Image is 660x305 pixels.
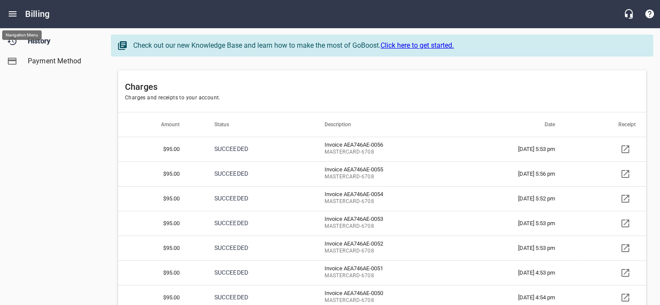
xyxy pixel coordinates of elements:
th: $95.00 [118,236,204,260]
td: Invoice AEA746AE-0053 [314,211,464,236]
td: [DATE] 5:56 pm [464,161,579,186]
a: Click here to get started. [381,41,454,49]
th: $95.00 [118,137,204,161]
p: SUCCEEDED [214,243,290,253]
td: [DATE] 5:53 pm [464,236,579,260]
th: $95.00 [118,186,204,211]
th: $95.00 [118,161,204,186]
span: MASTERCARD - 6708 [325,296,440,305]
button: Support Portal [639,3,660,24]
th: Date [464,112,579,137]
td: Invoice AEA746AE-0052 [314,236,464,260]
th: Status [204,112,314,137]
button: Live Chat [618,3,639,24]
p: SUCCEEDED [214,268,290,277]
span: MASTERCARD - 6708 [325,148,440,157]
td: Invoice AEA746AE-0051 [314,260,464,285]
th: Receipt [579,112,646,137]
button: Open drawer [2,3,23,24]
td: [DATE] 5:53 pm [464,211,579,236]
p: SUCCEEDED [214,219,290,228]
th: Amount [118,112,204,137]
th: Description [314,112,464,137]
th: $95.00 [118,260,204,285]
td: Invoice AEA746AE-0056 [314,137,464,161]
h6: Charges [125,80,639,94]
span: MASTERCARD - 6708 [325,222,440,231]
p: SUCCEEDED [214,293,290,302]
td: [DATE] 4:53 pm [464,260,579,285]
td: [DATE] 5:52 pm [464,186,579,211]
span: Charges and receipts to your account. [125,95,220,101]
th: $95.00 [118,211,204,236]
h6: Billing [25,7,49,21]
span: MASTERCARD - 6708 [325,173,440,181]
p: SUCCEEDED [214,144,290,154]
p: SUCCEEDED [214,194,290,203]
span: History [28,36,94,46]
span: Payment Method [28,56,94,66]
td: [DATE] 5:53 pm [464,137,579,161]
span: MASTERCARD - 6708 [325,272,440,280]
p: SUCCEEDED [214,169,290,178]
td: Invoice AEA746AE-0054 [314,186,464,211]
span: MASTERCARD - 6708 [325,197,440,206]
div: Check out our new Knowledge Base and learn how to make the most of GoBoost. [133,40,644,51]
td: Invoice AEA746AE-0055 [314,161,464,186]
span: MASTERCARD - 6708 [325,247,440,256]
